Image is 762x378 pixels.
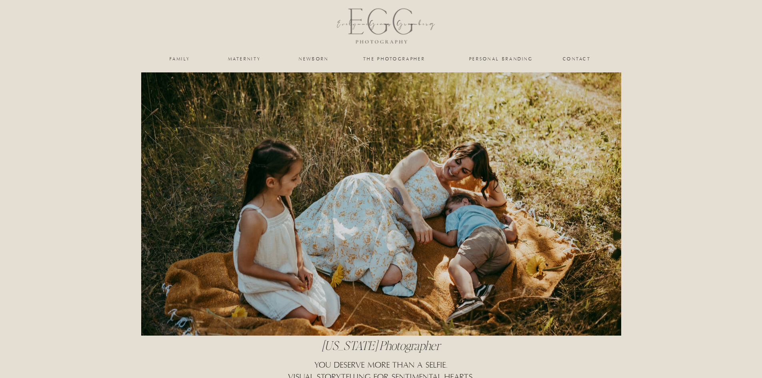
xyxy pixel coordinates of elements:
[468,56,534,61] a: personal branding
[298,56,330,61] a: newborn
[228,56,261,61] a: maternity
[164,56,196,61] a: family
[354,56,434,61] a: the photographer
[322,338,440,353] i: [US_STATE] Photographer
[563,56,591,61] a: Contact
